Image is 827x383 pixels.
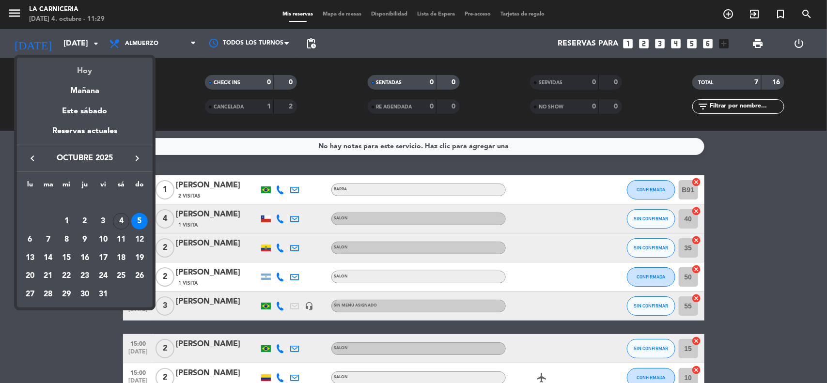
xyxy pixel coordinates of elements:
[17,98,153,125] div: Este sábado
[94,249,112,267] td: 17 de octubre de 2025
[40,268,57,284] div: 21
[22,286,38,303] div: 27
[94,212,112,230] td: 3 de octubre de 2025
[17,77,153,97] div: Mañana
[113,250,129,266] div: 18
[95,286,111,303] div: 31
[130,249,149,267] td: 19 de octubre de 2025
[112,212,131,230] td: 4 de octubre de 2025
[57,267,76,286] td: 22 de octubre de 2025
[40,231,57,248] div: 7
[21,267,39,286] td: 20 de octubre de 2025
[113,231,129,248] div: 11
[57,179,76,194] th: miércoles
[112,179,131,194] th: sábado
[39,285,58,304] td: 28 de octubre de 2025
[112,267,131,286] td: 25 de octubre de 2025
[57,212,76,230] td: 1 de octubre de 2025
[95,231,111,248] div: 10
[57,249,76,267] td: 15 de octubre de 2025
[57,285,76,304] td: 29 de octubre de 2025
[131,213,148,230] div: 5
[95,268,111,284] div: 24
[57,230,76,249] td: 8 de octubre de 2025
[21,230,39,249] td: 6 de octubre de 2025
[131,153,143,164] i: keyboard_arrow_right
[76,212,94,230] td: 2 de octubre de 2025
[58,250,75,266] div: 15
[39,230,58,249] td: 7 de octubre de 2025
[22,231,38,248] div: 6
[130,212,149,230] td: 5 de octubre de 2025
[77,268,93,284] div: 23
[76,285,94,304] td: 30 de octubre de 2025
[24,152,41,165] button: keyboard_arrow_left
[21,285,39,304] td: 27 de octubre de 2025
[95,250,111,266] div: 17
[76,230,94,249] td: 9 de octubre de 2025
[95,213,111,230] div: 3
[130,230,149,249] td: 12 de octubre de 2025
[77,231,93,248] div: 9
[131,250,148,266] div: 19
[131,231,148,248] div: 12
[76,249,94,267] td: 16 de octubre de 2025
[39,249,58,267] td: 14 de octubre de 2025
[21,249,39,267] td: 13 de octubre de 2025
[113,213,129,230] div: 4
[131,268,148,284] div: 26
[40,286,57,303] div: 28
[128,152,146,165] button: keyboard_arrow_right
[17,58,153,77] div: Hoy
[27,153,38,164] i: keyboard_arrow_left
[130,179,149,194] th: domingo
[112,249,131,267] td: 18 de octubre de 2025
[77,286,93,303] div: 30
[94,267,112,286] td: 24 de octubre de 2025
[39,267,58,286] td: 21 de octubre de 2025
[58,268,75,284] div: 22
[112,230,131,249] td: 11 de octubre de 2025
[21,179,39,194] th: lunes
[58,231,75,248] div: 8
[17,125,153,145] div: Reservas actuales
[39,179,58,194] th: martes
[94,230,112,249] td: 10 de octubre de 2025
[76,267,94,286] td: 23 de octubre de 2025
[77,250,93,266] div: 16
[130,267,149,286] td: 26 de octubre de 2025
[94,179,112,194] th: viernes
[58,213,75,230] div: 1
[40,250,57,266] div: 14
[94,285,112,304] td: 31 de octubre de 2025
[41,152,128,165] span: octubre 2025
[77,213,93,230] div: 2
[113,268,129,284] div: 25
[22,268,38,284] div: 20
[76,179,94,194] th: jueves
[21,194,149,213] td: OCT.
[22,250,38,266] div: 13
[58,286,75,303] div: 29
